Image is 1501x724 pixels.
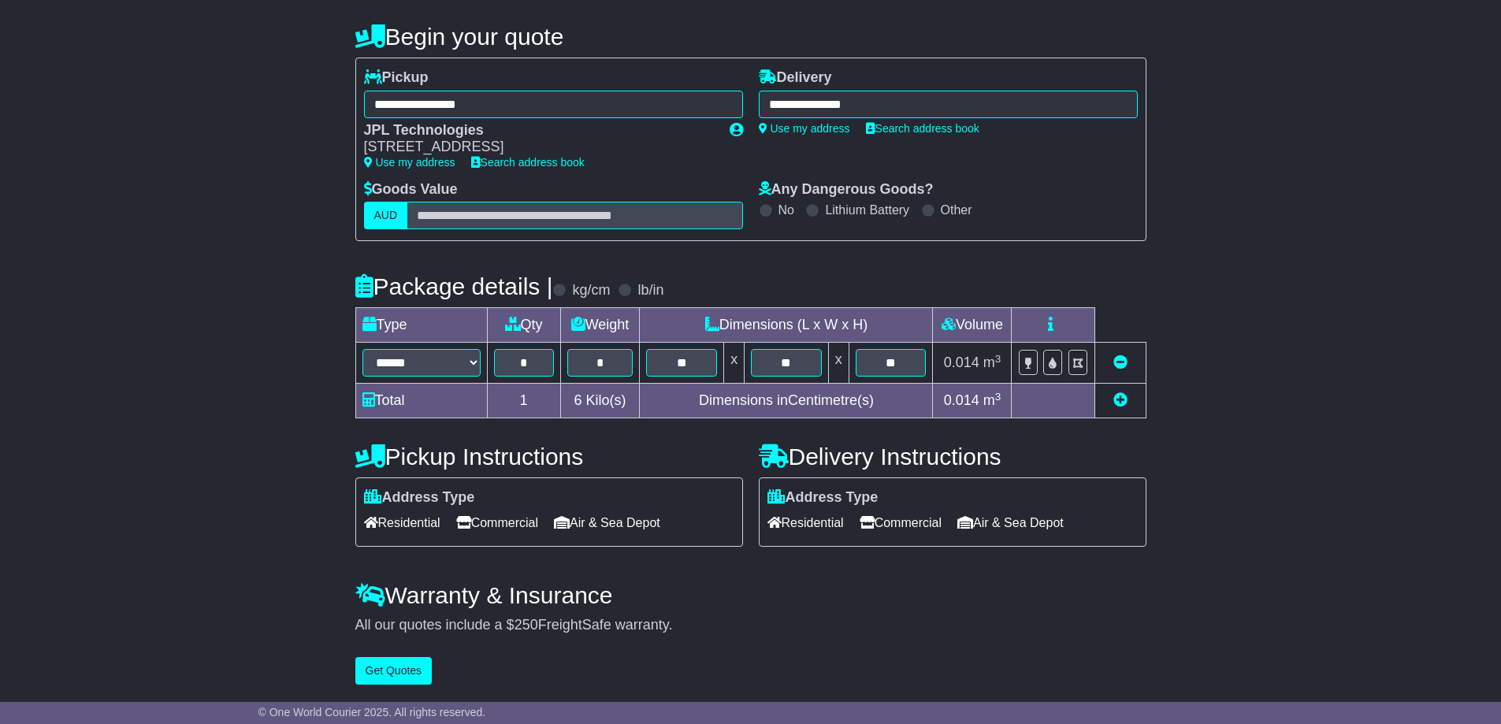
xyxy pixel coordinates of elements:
a: Remove this item [1113,355,1128,370]
span: 0.014 [944,392,979,408]
sup: 3 [995,353,1001,365]
label: Pickup [364,69,429,87]
label: kg/cm [572,282,610,299]
a: Search address book [866,122,979,135]
td: x [724,343,745,384]
td: Qty [487,308,560,343]
td: Total [355,384,487,418]
h4: Pickup Instructions [355,444,743,470]
div: [STREET_ADDRESS] [364,139,714,156]
span: Residential [767,511,844,535]
span: 6 [574,392,581,408]
span: 0.014 [944,355,979,370]
a: Add new item [1113,392,1128,408]
a: Search address book [471,156,585,169]
label: Other [941,202,972,217]
button: Get Quotes [355,657,433,685]
a: Use my address [364,156,455,169]
label: No [778,202,794,217]
span: Commercial [860,511,942,535]
label: Address Type [767,489,879,507]
label: Delivery [759,69,832,87]
span: m [983,392,1001,408]
span: Air & Sea Depot [554,511,660,535]
label: AUD [364,202,408,229]
div: All our quotes include a $ FreightSafe warranty. [355,617,1146,634]
td: Dimensions (L x W x H) [640,308,933,343]
sup: 3 [995,391,1001,403]
h4: Warranty & Insurance [355,582,1146,608]
td: 1 [487,384,560,418]
h4: Delivery Instructions [759,444,1146,470]
span: Commercial [456,511,538,535]
td: Type [355,308,487,343]
span: m [983,355,1001,370]
label: lb/in [637,282,663,299]
td: Dimensions in Centimetre(s) [640,384,933,418]
span: 250 [515,617,538,633]
label: Address Type [364,489,475,507]
td: Kilo(s) [560,384,640,418]
label: Lithium Battery [825,202,909,217]
a: Use my address [759,122,850,135]
td: Volume [933,308,1012,343]
h4: Package details | [355,273,553,299]
div: JPL Technologies [364,122,714,139]
h4: Begin your quote [355,24,1146,50]
label: Any Dangerous Goods? [759,181,934,199]
span: © One World Courier 2025. All rights reserved. [258,706,486,718]
td: x [828,343,849,384]
span: Air & Sea Depot [957,511,1064,535]
span: Residential [364,511,440,535]
td: Weight [560,308,640,343]
label: Goods Value [364,181,458,199]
